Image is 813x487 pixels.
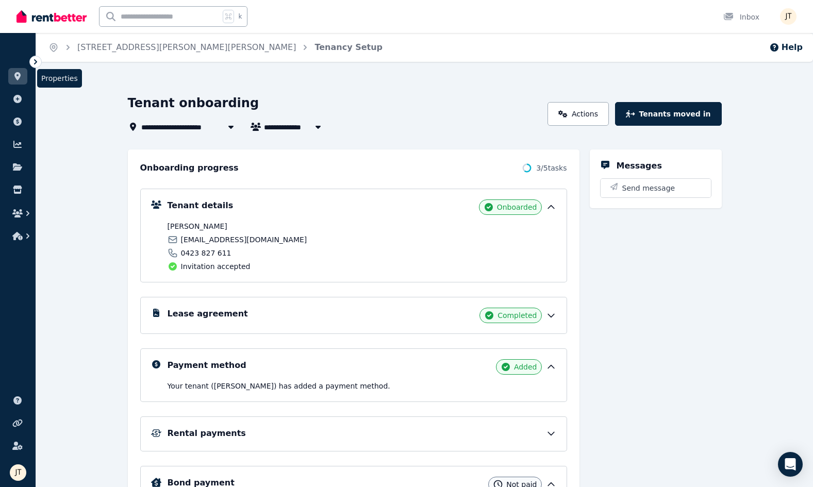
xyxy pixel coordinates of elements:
[536,163,567,173] span: 3 / 5 tasks
[497,202,537,212] span: Onboarded
[168,427,246,440] h5: Rental payments
[151,429,161,437] img: Rental Payments
[780,8,797,25] img: Jamie Taylor
[168,199,234,212] h5: Tenant details
[140,162,239,174] h2: Onboarding progress
[36,33,395,62] nav: Breadcrumb
[10,464,26,481] img: Jamie Taylor
[497,310,537,321] span: Completed
[778,452,803,477] div: Open Intercom Messenger
[168,359,246,372] h5: Payment method
[168,221,359,231] span: [PERSON_NAME]
[238,12,242,21] span: k
[723,12,759,22] div: Inbox
[615,102,721,126] button: Tenants moved in
[168,381,556,391] p: Your tenant ([PERSON_NAME]) has added a payment method.
[77,42,296,52] a: [STREET_ADDRESS][PERSON_NAME][PERSON_NAME]
[514,362,537,372] span: Added
[37,69,82,88] span: Properties
[181,234,307,245] span: [EMAIL_ADDRESS][DOMAIN_NAME]
[16,9,87,24] img: RentBetter
[128,95,259,111] h1: Tenant onboarding
[151,478,161,487] img: Bond Details
[547,102,609,126] a: Actions
[168,308,248,320] h5: Lease agreement
[769,41,803,54] button: Help
[181,261,251,272] span: Invitation accepted
[617,160,662,172] h5: Messages
[622,183,675,193] span: Send message
[181,248,231,258] span: 0423 827 611
[601,179,711,197] button: Send message
[314,41,383,54] span: Tenancy Setup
